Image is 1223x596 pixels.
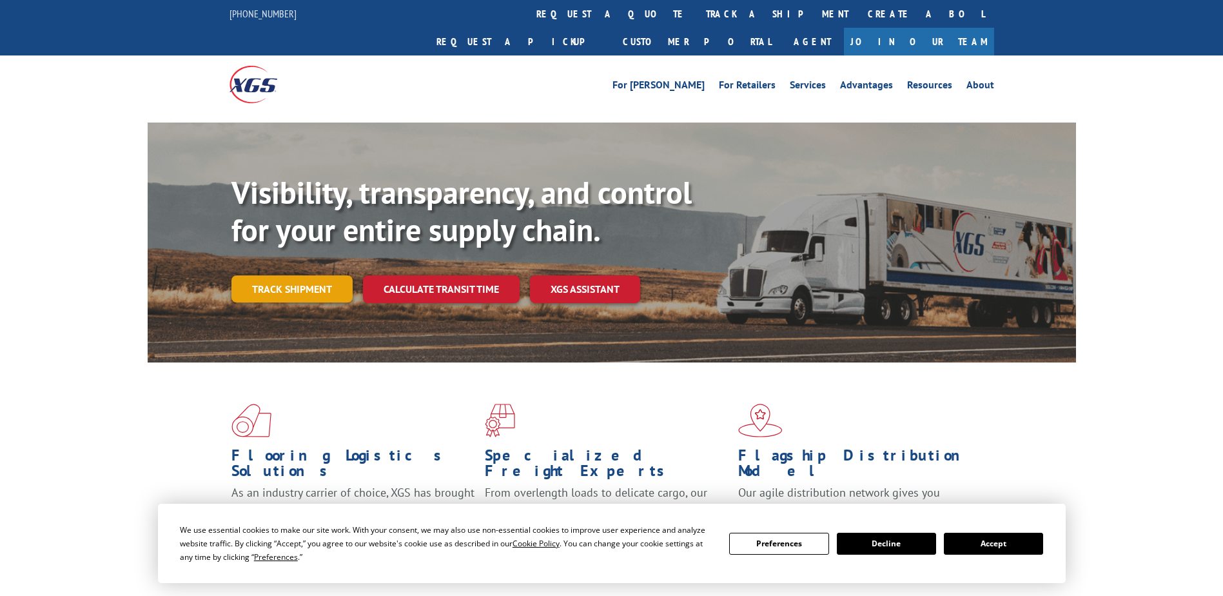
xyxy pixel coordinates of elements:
[231,275,353,303] a: Track shipment
[966,80,994,94] a: About
[738,485,975,515] span: Our agile distribution network gives you nationwide inventory management on demand.
[844,28,994,55] a: Join Our Team
[738,448,982,485] h1: Flagship Distribution Model
[907,80,952,94] a: Resources
[790,80,826,94] a: Services
[840,80,893,94] a: Advantages
[485,404,515,437] img: xgs-icon-focused-on-flooring-red
[485,485,729,542] p: From overlength loads to delicate cargo, our experienced staff knows the best way to move your fr...
[230,7,297,20] a: [PHONE_NUMBER]
[485,448,729,485] h1: Specialized Freight Experts
[427,28,613,55] a: Request a pickup
[180,523,714,564] div: We use essential cookies to make our site work. With your consent, we may also use non-essential ...
[738,404,783,437] img: xgs-icon-flagship-distribution-model-red
[231,485,475,531] span: As an industry carrier of choice, XGS has brought innovation and dedication to flooring logistics...
[254,551,298,562] span: Preferences
[613,28,781,55] a: Customer Portal
[837,533,936,555] button: Decline
[363,275,520,303] a: Calculate transit time
[231,448,475,485] h1: Flooring Logistics Solutions
[719,80,776,94] a: For Retailers
[158,504,1066,583] div: Cookie Consent Prompt
[944,533,1043,555] button: Accept
[231,404,271,437] img: xgs-icon-total-supply-chain-intelligence-red
[530,275,640,303] a: XGS ASSISTANT
[612,80,705,94] a: For [PERSON_NAME]
[513,538,560,549] span: Cookie Policy
[781,28,844,55] a: Agent
[729,533,828,555] button: Preferences
[231,172,692,250] b: Visibility, transparency, and control for your entire supply chain.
